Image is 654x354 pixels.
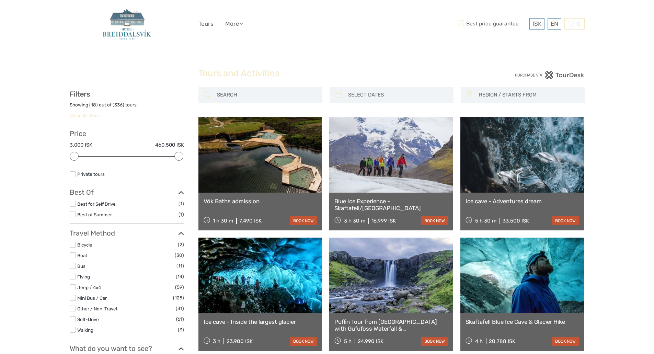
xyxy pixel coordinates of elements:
[421,337,448,346] a: book now
[70,229,184,237] h3: Travel Method
[227,338,253,344] div: 23.900 ISK
[77,274,90,279] a: Flying
[239,218,262,224] div: 7.490 ISK
[77,295,107,301] a: Mini Bus / Car
[77,327,93,333] a: Walking
[456,18,528,30] span: Best price guarantee
[552,337,579,346] a: book now
[173,294,184,302] span: (125)
[213,218,233,224] span: 1 h 30 m
[204,318,317,325] a: Ice cave - Inside the largest glacier
[70,344,184,353] h3: What do you want to see?
[77,212,112,217] a: Best of Summer
[70,113,99,118] a: Clear all filters
[204,198,317,205] a: Vök Baths admission
[114,102,123,108] label: 336
[475,338,483,344] span: 4 h
[70,90,90,98] strong: Filters
[515,71,584,79] img: PurchaseViaTourDesk.png
[175,251,184,259] span: (30)
[99,5,154,43] img: 2448-51b0dc00-3c6d-4da0-812a-e099997996f9_logo_big.jpg
[576,20,582,27] span: 0
[77,171,105,177] a: Private tours
[344,338,352,344] span: 5 h
[345,89,450,101] input: SELECT DATES
[198,19,214,29] a: Tours
[70,188,184,196] h3: Best Of
[179,200,184,208] span: (1)
[489,338,515,344] div: 20.788 ISK
[70,129,184,138] h3: Price
[198,68,456,79] h1: Tours and Activities
[77,306,117,311] a: Other / Non-Travel
[290,337,317,346] a: book now
[290,216,317,225] a: book now
[77,242,92,248] a: Bicycle
[214,89,319,101] input: SEARCH
[77,317,99,322] a: Self-Drive
[176,315,184,323] span: (61)
[77,253,87,258] a: Boat
[334,318,448,332] a: Puffin Tour from [GEOGRAPHIC_DATA] with Gufufoss Waterfall & [GEOGRAPHIC_DATA]
[466,318,579,325] a: Skaftafell Blue Ice Cave & Glacier Hike
[475,218,496,224] span: 5 h 30 m
[466,198,579,205] a: Ice cave - Adventures dream
[178,241,184,249] span: (2)
[91,102,96,108] label: 18
[476,89,581,101] button: REGION / STARTS FROM
[421,216,448,225] a: book now
[548,18,561,30] div: EN
[371,218,396,224] div: 16.999 ISK
[176,305,184,312] span: (31)
[70,102,184,112] div: Showing ( ) out of ( ) tours
[176,262,184,270] span: (11)
[155,141,184,149] label: 460.500 ISK
[179,210,184,218] span: (1)
[344,218,365,224] span: 3 h 30 m
[552,216,579,225] a: book now
[503,218,529,224] div: 33.500 ISK
[77,201,116,207] a: Best for Self Drive
[532,20,541,27] span: ISK
[213,338,220,344] span: 3 h
[178,326,184,334] span: (3)
[225,19,243,29] a: More
[358,338,383,344] div: 24.990 ISK
[175,283,184,291] span: (59)
[77,285,101,290] a: Jeep / 4x4
[176,273,184,281] span: (14)
[77,263,85,269] a: Bus
[70,141,92,149] label: 3.000 ISK
[334,198,448,212] a: Blue Ice Experience - Skaftafell/[GEOGRAPHIC_DATA]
